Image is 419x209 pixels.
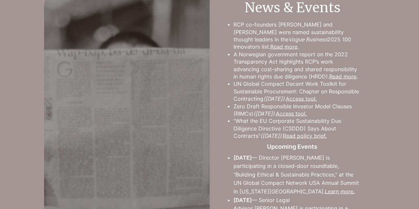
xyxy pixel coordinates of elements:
span: RCP co-founders [PERSON_NAME] and [PERSON_NAME] were named sustainability thought leaders in the ... [234,21,351,50]
a: Read policy brief. [283,132,327,139]
p: Zero Draft Responsible Investor Model Clauses (RIMCs) [234,103,361,118]
span: ([DATE]). [260,132,283,139]
p: "What the EU Corporate Sustainability Due Diligence Directive (CSDDD) Says About Contracts" [234,117,361,139]
span: Vogue Business [288,36,327,43]
a: Read more [329,73,356,80]
span: ([DATE]). [253,110,276,117]
p: UN Global Compact Decent Work Toolkit for Sustainable Procurement: Chapter on Responsible Contrac... [234,80,361,102]
span: ([DATE]). [263,95,286,102]
a: Read more [270,43,297,50]
a: Learn more. [325,188,355,195]
span: Upcoming Events [267,143,317,150]
span: [DATE] [234,197,252,203]
span: A Norwegian government report on the 2022 Transparency Act highlights RCP’s work advancing cost-s... [234,51,358,80]
span: [DATE] [234,154,252,161]
a: Access tool. [276,110,307,117]
a: Access tool. [286,95,317,102]
p: — Director [PERSON_NAME] is participating in a closed-door roundtable, “Building Ethical & Sustai... [234,154,361,196]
